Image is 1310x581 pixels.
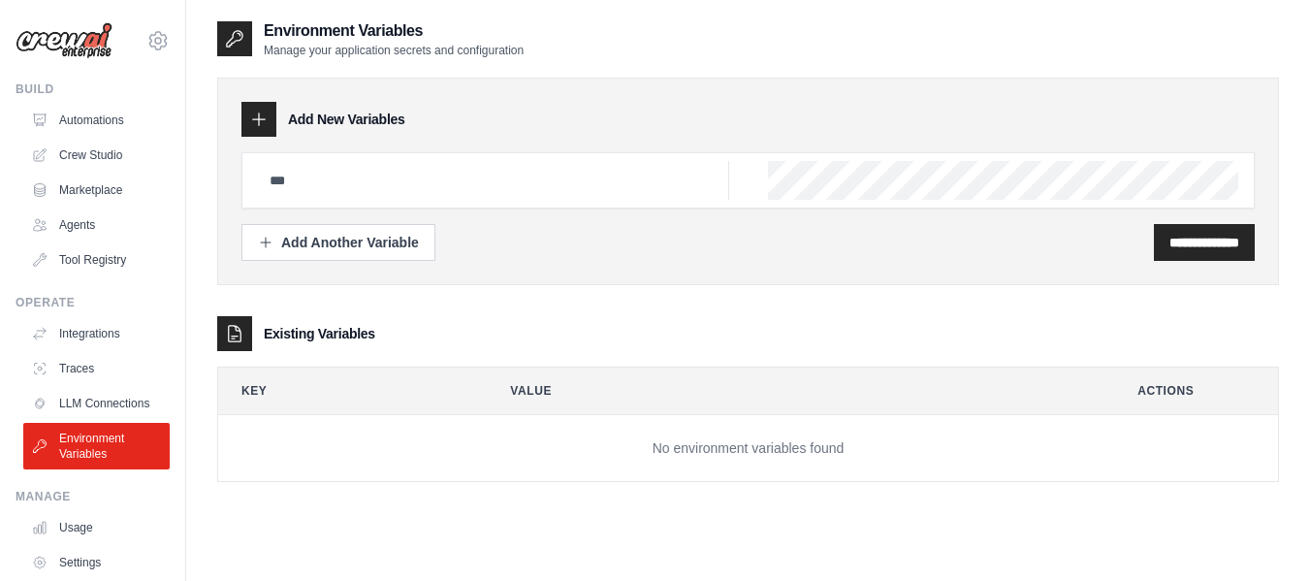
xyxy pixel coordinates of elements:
a: LLM Connections [23,388,170,419]
h3: Existing Variables [264,324,375,343]
a: Environment Variables [23,423,170,469]
td: No environment variables found [218,415,1278,482]
a: Automations [23,105,170,136]
th: Value [487,368,1099,414]
a: Tool Registry [23,244,170,275]
p: Manage your application secrets and configuration [264,43,524,58]
th: Key [218,368,471,414]
div: Add Another Variable [258,233,419,252]
a: Traces [23,353,170,384]
h2: Environment Variables [264,19,524,43]
img: Logo [16,22,112,59]
a: Marketplace [23,175,170,206]
a: Integrations [23,318,170,349]
a: Settings [23,547,170,578]
th: Actions [1114,368,1278,414]
div: Operate [16,295,170,310]
a: Crew Studio [23,140,170,171]
button: Add Another Variable [241,224,435,261]
a: Usage [23,512,170,543]
h3: Add New Variables [288,110,405,129]
a: Agents [23,210,170,241]
div: Manage [16,489,170,504]
div: Build [16,81,170,97]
